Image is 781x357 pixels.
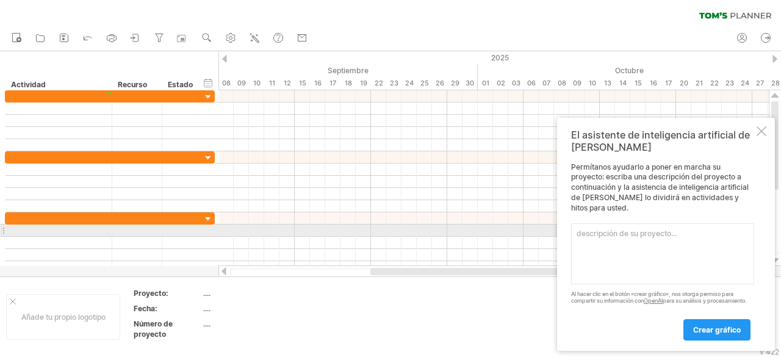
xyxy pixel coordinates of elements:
font: 29 [451,79,459,87]
font: 30 [466,79,474,87]
font: Septiembre [328,66,369,75]
font: 13 [604,79,611,87]
font: 16 [314,79,322,87]
div: Viernes, 17 de octubre de 2025 [661,77,676,90]
font: 25 [420,79,429,87]
div: Miércoles, 15 de octubre de 2025 [630,77,646,90]
font: 02 [497,79,505,87]
font: Proyecto: [134,289,168,298]
font: 27 [756,79,764,87]
font: 06 [527,79,536,87]
font: 17 [329,79,336,87]
div: Jueves, 9 de octubre de 2025 [569,77,585,90]
font: 08 [558,79,566,87]
font: 07 [542,79,550,87]
font: 08 [222,79,231,87]
div: Martes, 14 de octubre de 2025 [615,77,630,90]
a: crear gráfico [683,319,750,341]
div: Lunes, 6 de octubre de 2025 [524,77,539,90]
font: 24 [741,79,749,87]
font: Octubre [615,66,644,75]
font: Añade tu propio logotipo [21,312,106,322]
font: 12 [284,79,291,87]
div: Jueves, 16 de octubre de 2025 [646,77,661,90]
font: v 422 [760,347,779,356]
font: 09 [573,79,581,87]
div: Jueves, 25 de septiembre de 2025 [417,77,432,90]
font: 28 [771,79,780,87]
font: 19 [360,79,367,87]
div: Martes, 16 de septiembre de 2025 [310,77,325,90]
div: Miércoles, 8 de octubre de 2025 [554,77,569,90]
font: 03 [512,79,520,87]
font: 17 [665,79,672,87]
font: 01 [482,79,489,87]
font: 10 [589,79,596,87]
font: 11 [269,79,275,87]
font: 18 [345,79,352,87]
div: Jueves, 23 de octubre de 2025 [722,77,737,90]
font: 21 [696,79,703,87]
div: Jueves, 18 de septiembre de 2025 [340,77,356,90]
div: Jueves, 11 de septiembre de 2025 [264,77,279,90]
div: Lunes, 27 de octubre de 2025 [752,77,768,90]
div: Viernes, 12 de septiembre de 2025 [279,77,295,90]
font: .... [203,304,211,313]
font: Fecha: [134,304,157,313]
font: 26 [436,79,444,87]
font: 09 [237,79,246,87]
div: Viernes, 19 de septiembre de 2025 [356,77,371,90]
div: Lunes, 20 de octubre de 2025 [676,77,691,90]
div: Miércoles, 10 de septiembre de 2025 [249,77,264,90]
font: 23 [390,79,398,87]
div: Martes, 7 de octubre de 2025 [539,77,554,90]
div: Lunes, 22 de septiembre de 2025 [371,77,386,90]
div: Martes, 23 de septiembre de 2025 [386,77,401,90]
font: 15 [299,79,306,87]
font: 15 [635,79,642,87]
font: Estado [168,80,193,89]
div: Miércoles, 24 de septiembre de 2025 [401,77,417,90]
div: Miércoles, 17 de septiembre de 2025 [325,77,340,90]
font: crear gráfico [693,325,741,334]
font: .... [203,289,211,298]
font: 23 [725,79,734,87]
font: 16 [650,79,657,87]
div: Viernes, 10 de octubre de 2025 [585,77,600,90]
div: Miércoles, 22 de octubre de 2025 [707,77,722,90]
font: Recurso [118,80,147,89]
font: El asistente de inteligencia artificial de [PERSON_NAME] [571,129,750,153]
font: 22 [375,79,383,87]
div: Martes, 21 de octubre de 2025 [691,77,707,90]
font: 10 [253,79,261,87]
div: Martes, 9 de septiembre de 2025 [234,77,249,90]
font: 2025 [491,53,509,62]
font: 20 [680,79,688,87]
div: Lunes, 8 de septiembre de 2025 [218,77,234,90]
font: Número de proyecto [134,319,173,339]
div: Viernes, 3 de octubre de 2025 [508,77,524,90]
font: Al hacer clic en el botón «crear gráfico», nos otorga permiso para compartir su información con [571,290,733,304]
div: Viernes, 26 de septiembre de 2025 [432,77,447,90]
div: Lunes, 29 de septiembre de 2025 [447,77,462,90]
div: Martes, 30 de septiembre de 2025 [462,77,478,90]
font: 14 [619,79,627,87]
font: Actividad [11,80,46,89]
div: Jueves, 2 de octubre de 2025 [493,77,508,90]
font: 24 [405,79,414,87]
a: OpenAI [644,297,663,304]
font: .... [203,319,211,328]
div: Septiembre de 2025 [142,64,478,77]
font: 22 [710,79,719,87]
font: Permítanos ayudarlo a poner en marcha su proyecto: escriba una descripción del proyecto a continu... [571,162,749,212]
div: Miércoles, 1 de octubre de 2025 [478,77,493,90]
font: para su análisis y procesamiento. [663,297,747,304]
div: Lunes, 15 de septiembre de 2025 [295,77,310,90]
div: Lunes, 13 de octubre de 2025 [600,77,615,90]
div: Viernes, 24 de octubre de 2025 [737,77,752,90]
